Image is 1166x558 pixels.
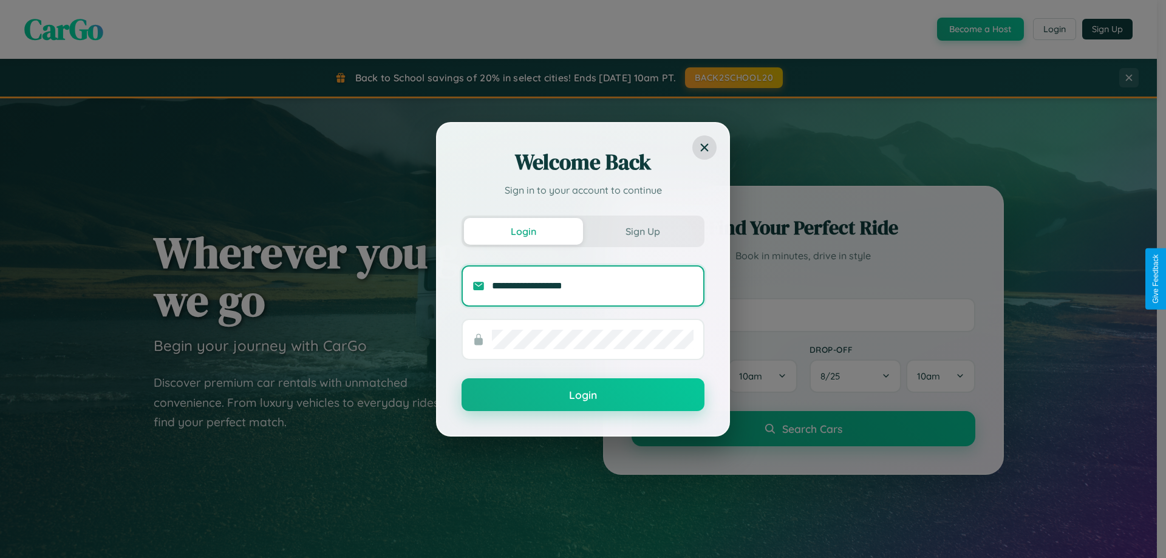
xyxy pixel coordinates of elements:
[583,218,702,245] button: Sign Up
[462,378,704,411] button: Login
[462,148,704,177] h2: Welcome Back
[1151,254,1160,304] div: Give Feedback
[464,218,583,245] button: Login
[462,183,704,197] p: Sign in to your account to continue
